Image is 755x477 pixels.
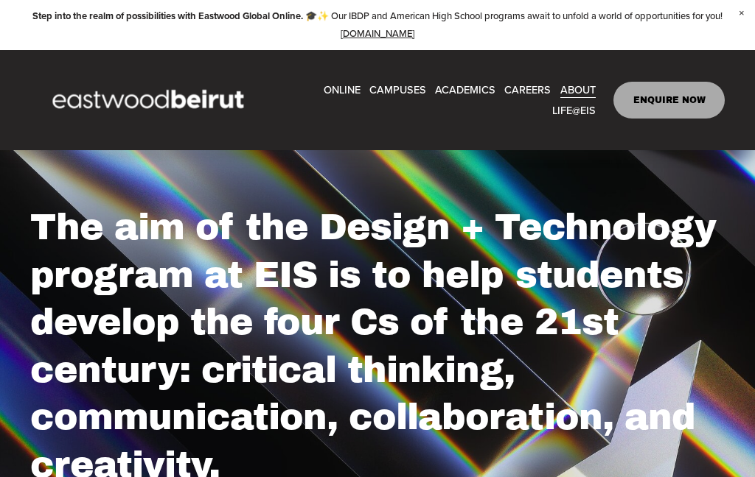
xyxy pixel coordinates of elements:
[369,79,426,100] a: folder dropdown
[613,82,725,119] a: ENQUIRE NOW
[324,79,361,100] a: ONLINE
[30,63,271,138] img: EastwoodIS Global Site
[504,79,551,100] a: CAREERS
[552,101,596,120] span: LIFE@EIS
[369,80,426,99] span: CAMPUSES
[552,100,596,121] a: folder dropdown
[435,79,495,100] a: folder dropdown
[560,80,596,99] span: ABOUT
[341,26,414,40] a: [DOMAIN_NAME]
[435,80,495,99] span: ACADEMICS
[560,79,596,100] a: folder dropdown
